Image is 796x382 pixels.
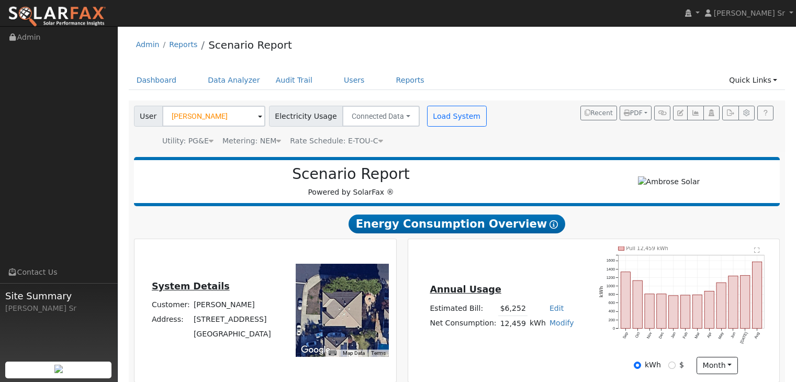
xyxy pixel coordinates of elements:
text:  [754,247,760,253]
td: [PERSON_NAME] [192,298,273,312]
span: PDF [624,109,643,117]
a: Admin [136,40,160,49]
span: Energy Consumption Overview [349,215,565,233]
text: Jun [730,331,736,339]
text: 0 [613,326,615,331]
text: Dec [658,331,665,340]
button: Keyboard shortcuts [329,350,336,357]
rect: onclick="" [741,275,750,328]
td: [GEOGRAPHIC_DATA] [192,327,273,342]
button: Settings [738,106,755,120]
a: Quick Links [721,71,785,90]
a: Open this area in Google Maps (opens a new window) [298,343,333,357]
a: Scenario Report [208,39,292,51]
rect: onclick="" [728,276,738,328]
a: Edit [550,304,564,312]
u: Annual Usage [430,284,501,295]
img: Ambrose Solar [638,176,700,187]
input: $ [668,362,676,369]
img: retrieve [54,365,63,373]
button: Export Interval Data [722,106,738,120]
h2: Scenario Report [144,165,557,183]
span: Electricity Usage [269,106,343,127]
text: Mar [694,331,701,340]
button: Load System [427,106,487,127]
a: Users [336,71,373,90]
rect: onclick="" [681,295,690,328]
a: Data Analyzer [200,71,268,90]
img: Google [298,343,333,357]
td: Estimated Bill: [428,301,498,316]
text: 800 [609,292,615,297]
div: Utility: PG&E [162,136,214,147]
td: Customer: [150,298,192,312]
a: Dashboard [129,71,185,90]
text: [DATE] [739,331,749,344]
a: Audit Trail [268,71,320,90]
text: 1000 [607,284,615,288]
a: Reports [169,40,197,49]
td: 12,459 [498,316,528,331]
text: Jan [670,331,677,339]
button: Edit User [673,106,688,120]
span: Alias: HETOUC [290,137,383,145]
rect: onclick="" [704,291,714,328]
span: User [134,106,163,127]
input: Select a User [162,106,265,127]
button: Login As [703,106,720,120]
button: Generate Report Link [654,106,670,120]
text: Sep [622,331,629,340]
text: May [717,331,725,340]
label: $ [679,359,684,370]
a: Reports [388,71,432,90]
text: Apr [706,331,713,339]
span: [PERSON_NAME] Sr [714,9,785,17]
text: kWh [599,286,604,298]
button: Multi-Series Graph [687,106,703,120]
rect: onclick="" [669,296,678,329]
text: 1400 [607,267,615,272]
td: Address: [150,312,192,327]
td: $6,252 [498,301,528,316]
img: SolarFax [8,6,106,28]
text: 600 [609,300,615,305]
td: kWh [528,316,547,331]
text: Pull 12,459 kWh [626,245,669,251]
td: [STREET_ADDRESS] [192,312,273,327]
div: Powered by SolarFax ® [139,165,563,198]
text: 1600 [607,258,615,263]
rect: onclick="" [716,283,726,328]
u: System Details [152,281,230,291]
button: Recent [580,106,617,120]
input: kWh [634,362,641,369]
rect: onclick="" [693,295,702,329]
text: 400 [609,309,615,314]
span: Site Summary [5,289,112,303]
a: Modify [550,319,574,327]
a: Help Link [757,106,773,120]
rect: onclick="" [753,262,762,328]
text: Nov [646,331,653,340]
label: kWh [645,359,661,370]
td: Net Consumption: [428,316,498,331]
button: month [697,357,738,375]
text: 200 [609,318,615,322]
button: Connected Data [342,106,420,127]
text: Aug [754,331,761,340]
rect: onclick="" [657,294,666,329]
div: Metering: NEM [222,136,281,147]
text: Feb [682,331,689,339]
i: Show Help [550,220,558,229]
rect: onclick="" [621,272,630,329]
button: PDF [620,106,652,120]
text: 1200 [607,275,615,280]
div: [PERSON_NAME] Sr [5,303,112,314]
rect: onclick="" [645,294,654,329]
text: Oct [634,331,641,339]
a: Terms (opens in new tab) [371,350,386,356]
button: Map Data [343,350,365,357]
rect: onclick="" [633,280,642,328]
